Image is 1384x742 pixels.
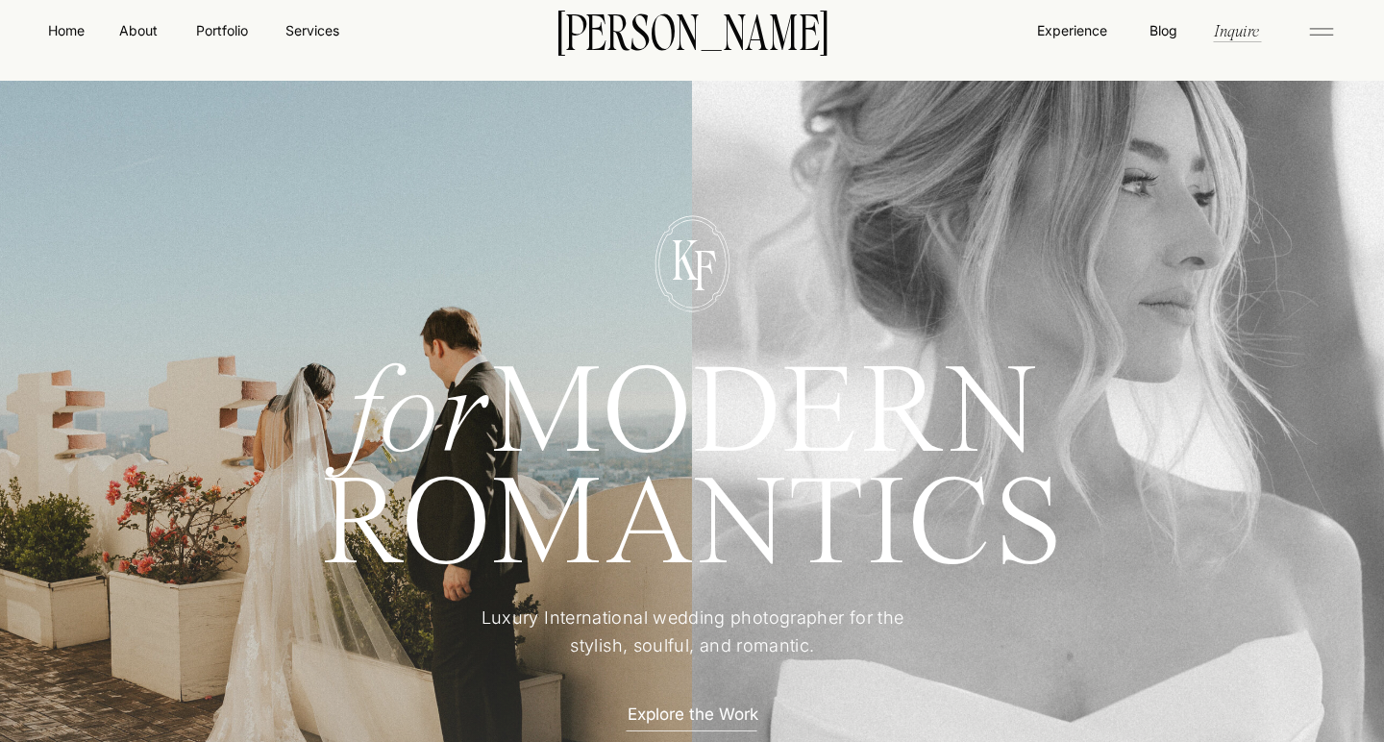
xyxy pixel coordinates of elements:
p: F [678,243,730,292]
a: Services [284,20,340,40]
a: Explore the Work [608,703,777,723]
h1: ROMANTICS [251,473,1134,578]
p: K [658,233,711,282]
a: Portfolio [187,20,256,40]
a: About [116,20,160,39]
h1: MODERN [251,361,1134,454]
a: Experience [1035,20,1109,40]
a: Blog [1145,20,1181,39]
a: Home [44,20,88,40]
p: Luxury International wedding photographer for the stylish, soulful, and romantic. [453,605,932,661]
i: for [347,355,491,481]
a: [PERSON_NAME] [527,10,857,50]
a: Inquire [1212,19,1261,41]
